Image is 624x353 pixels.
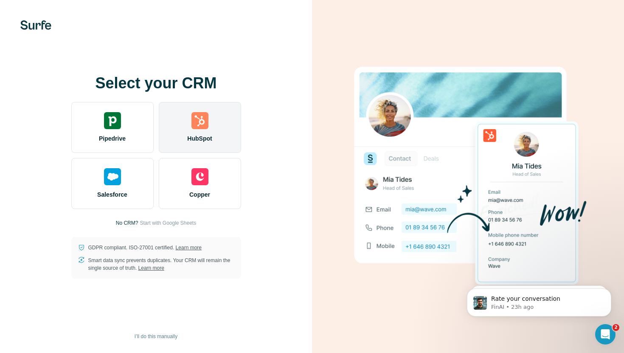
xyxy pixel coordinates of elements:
[187,134,212,143] span: HubSpot
[129,330,183,343] button: I’ll do this manually
[613,324,619,331] span: 2
[349,54,587,300] img: HUBSPOT image
[454,271,624,330] iframe: Intercom notifications message
[140,219,196,227] button: Start with Google Sheets
[191,168,208,185] img: copper's logo
[71,75,241,92] h1: Select your CRM
[135,333,177,340] span: I’ll do this manually
[191,112,208,129] img: hubspot's logo
[88,257,234,272] p: Smart data sync prevents duplicates. Your CRM will remain the single source of truth.
[20,20,51,30] img: Surfe's logo
[189,190,210,199] span: Copper
[88,244,202,251] p: GDPR compliant. ISO-27001 certified.
[97,190,127,199] span: Salesforce
[595,324,616,345] iframe: Intercom live chat
[176,245,202,251] a: Learn more
[138,265,164,271] a: Learn more
[99,134,126,143] span: Pipedrive
[104,168,121,185] img: salesforce's logo
[116,219,138,227] p: No CRM?
[104,112,121,129] img: pipedrive's logo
